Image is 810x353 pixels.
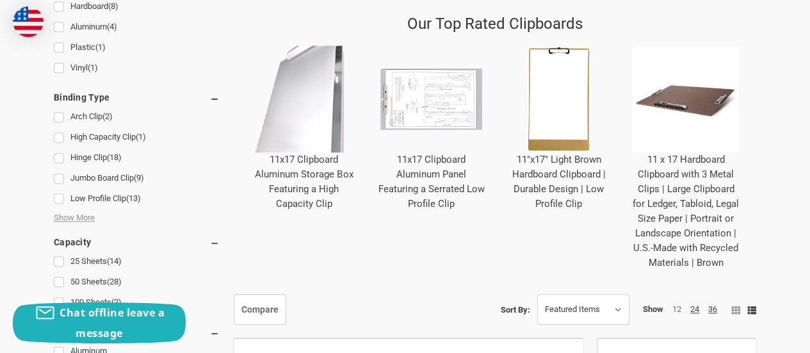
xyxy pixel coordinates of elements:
span: Chat offline leave a message [60,306,165,340]
span: (2) [111,297,122,307]
span: (1) [136,132,146,142]
div: 11x17 Clipboard Aluminum Panel Featuring a Serrated Low Profile Clip [368,35,495,222]
a: 24 [690,304,699,314]
a: 50 Sheets [54,274,220,291]
a: Vinyl [54,60,220,77]
a: 12 [672,304,681,314]
a: Hinge Clip [54,149,220,167]
span: (1) [88,63,98,72]
a: Plastic [54,39,220,56]
span: (8) [108,1,118,11]
a: 36 [708,304,717,314]
span: (14) [107,256,122,266]
a: Low Profile Clip [54,190,220,208]
label: Sort By: [501,300,530,319]
span: Show [643,303,663,315]
img: duty and tax information for United States [13,6,44,37]
h5: Capacity [54,234,220,250]
a: Arch Clip [54,108,220,126]
a: High Capacity Clip [54,129,220,146]
button: Chat offline leave a message [13,302,186,343]
span: (9) [134,173,144,183]
p: Our Top Rated Clipboards [407,12,583,35]
img: 11x17 Clipboard Aluminum Panel Featuring a Serrated Low Profile Clip [378,45,485,152]
span: Show More [54,211,95,224]
span: (18) [107,152,122,162]
span: (4) [107,22,117,31]
a: Jumbo Board Clip [54,170,220,187]
div: 11 x 17 Hardboard Clipboard with 3 Metal Clips | Large Clipboard for Ledger, Tabloid, Legal Size ... [622,35,750,281]
a: Aluminum [54,19,220,36]
span: (1) [95,42,106,52]
span: (2) [102,111,113,121]
div: 11x17 Clipboard Aluminum Storage Box Featuring a High Capacity Clip [240,35,368,222]
a: 11x17 Clipboard Aluminum Storage Box Featuring a High Capacity Clip [255,154,353,209]
img: 11x17 Clipboard Aluminum Storage Box Featuring a High Capacity Clip [250,45,357,152]
a: 11 x 17 Hardboard Clipboard with 3 Metal Clips | Large Clipboard for Ledger, Tabloid, Legal Size ... [633,154,739,268]
span: (28) [107,277,122,286]
a: 11x17 Clipboard Aluminum Panel Featuring a Serrated Low Profile Clip [378,154,485,209]
img: 11 x 17 Hardboard Clipboard with 3 Metal Clips | Large Clipboard for Ledger, Tabloid, Legal Size ... [633,45,740,152]
a: 100 Sheets [54,294,220,311]
span: (13) [126,193,141,203]
img: 11"x17" Light Brown Hardboard Clipboard | Durable Design | Low Profile Clip [505,45,612,152]
a: 11"x17" Light Brown Hardboard Clipboard | Durable Design | Low Profile Clip [512,154,605,209]
div: 11"x17" Light Brown Hardboard Clipboard | Durable Design | Low Profile Clip [495,35,622,222]
h5: Binding Type [54,90,220,105]
a: Compare [234,294,286,325]
a: 25 Sheets [54,253,220,270]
